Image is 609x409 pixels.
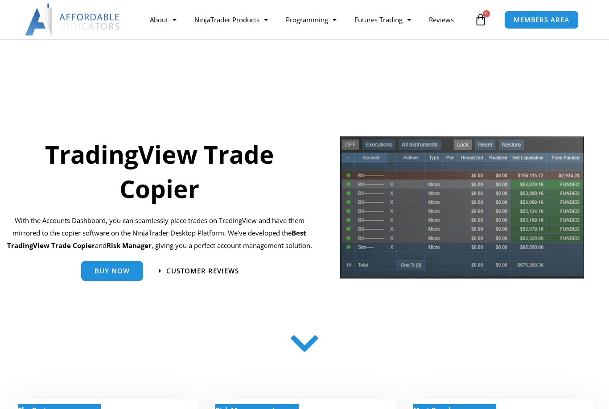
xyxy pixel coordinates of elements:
p: With the Accounts Dashboard, you can seamlessly place trades on TradingView and have them mirrore... [7,215,312,252]
nav: Menu [141,9,472,30]
a: Programming [277,9,346,30]
a: NinjaTrader Products [185,9,277,30]
strong: Best TradingView Trade Copier [7,228,307,250]
a: Customer Reviews [159,268,239,274]
img: LogoAI | Affordable Indicators – NinjaTrader [25,4,121,36]
span: Customer Reviews [166,268,239,274]
a: 0 [461,7,500,33]
h1: TradingView Trade Copier [7,137,312,206]
span: Buy Now [95,268,130,274]
span: MEMBERS AREA [514,17,569,23]
a: Buy Now [81,261,143,281]
a: Futures Trading [346,9,420,30]
a: About [141,9,185,30]
a: Reviews [420,9,463,30]
img: tradecopier | Affordable Indicators – NinjaTrader [339,135,585,286]
strong: Risk Manager [107,241,152,250]
span: 0 [483,10,490,17]
a: MEMBERS AREA [504,11,579,29]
